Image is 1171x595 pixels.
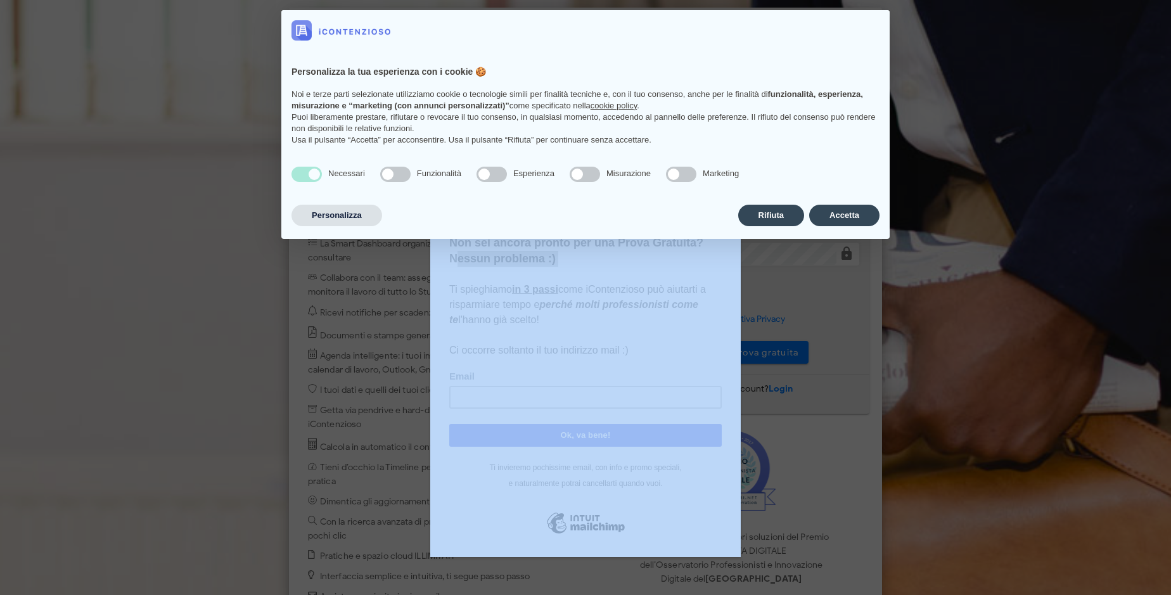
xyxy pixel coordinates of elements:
strong: in 3 passi [82,195,128,205]
span: Marketing [703,169,739,178]
span: Non sei ancora pronto per una Prova Gratuita? Nessun problema :) [19,147,273,176]
img: Intuit Mailchimp logo [116,421,195,447]
p: Noi e terze parti selezionate utilizziamo cookie o tecnologie simili per finalità tecniche e, con... [291,89,880,112]
p: Usa il pulsante “Accetta” per acconsentire. Usa il pulsante “Rifiuta” per continuare senza accett... [291,134,880,146]
strong: funzionalità, esperienza, misurazione e “marketing (con annunci personalizzati)” [291,89,863,110]
p: Puoi liberamente prestare, rifiutare o revocare il tuo consenso, in qualsiasi momento, accedendo ... [291,112,880,134]
button: Rifiuta [738,205,804,226]
h2: Personalizza la tua esperienza con i cookie 🍪 [291,66,880,79]
label: Email [19,281,291,297]
span: Necessari [328,169,365,178]
span: Misurazione [606,169,651,178]
strong: perché molti professionisti come te [19,210,268,236]
span: Esperienza [513,169,554,178]
button: Ok, va bene! [14,19,87,42]
a: cookie policy - il link si apre in una nuova scheda [591,101,637,110]
img: logo [291,20,390,41]
button: Personalizza [291,205,382,226]
button: Accetta [809,205,880,226]
input: Ok, va bene! [19,335,291,357]
span: Funzionalità [417,169,461,178]
span: Ti spieghiamo come iContenzioso può aiutarti a risparmiare tempo e l'hanno già scelto! Ci occorre... [19,195,276,266]
span: Ti invieremo pochissime email, con info e promo speciali, e naturalmente potrai cancellarti quand... [59,374,251,399]
a: Intuit Mailchimp [116,421,195,451]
